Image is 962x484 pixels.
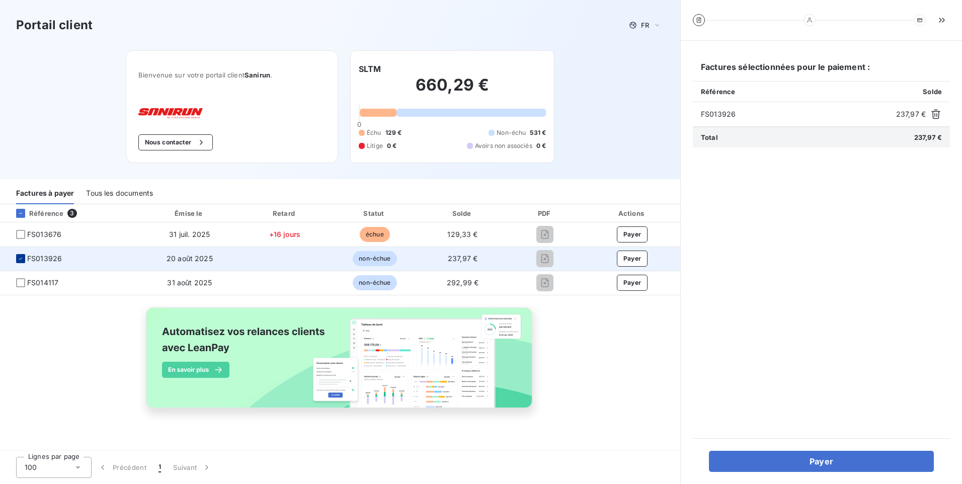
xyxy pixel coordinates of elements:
span: +16 jours [269,230,300,238]
button: Payer [617,251,648,267]
span: Solde [923,88,942,96]
div: Retard [241,208,328,218]
button: Nous contacter [138,134,213,150]
span: Non-échu [497,128,526,137]
span: FS013926 [701,109,892,119]
span: non-échue [353,275,396,290]
span: Sanirun [245,71,270,79]
span: échue [360,227,390,242]
img: Company logo [138,108,203,118]
h2: 660,29 € [359,75,546,105]
span: FS013926 [27,254,62,264]
span: Avoirs non associés [475,141,532,150]
span: FS014117 [27,278,58,288]
button: Payer [617,226,648,243]
span: 0 [357,120,361,128]
span: 237,97 € [896,109,926,119]
span: Total [701,133,718,141]
button: Suivant [167,457,218,478]
span: 129,33 € [447,230,477,238]
span: 237,97 € [448,254,477,263]
div: Factures à payer [16,183,74,204]
div: Tous les documents [86,183,153,204]
span: 3 [67,209,76,218]
span: Bienvenue sur votre portail client . [138,71,326,79]
div: Solde [421,208,504,218]
span: non-échue [353,251,396,266]
button: Payer [709,451,934,472]
div: Actions [586,208,678,218]
div: Référence [8,209,63,218]
span: 0 € [387,141,396,150]
span: Échu [367,128,381,137]
span: 31 juil. 2025 [169,230,210,238]
span: 20 août 2025 [167,254,213,263]
span: 129 € [385,128,402,137]
button: Précédent [92,457,152,478]
span: Litige [367,141,383,150]
span: Référence [701,88,735,96]
span: FR [641,21,649,29]
img: banner [137,301,543,425]
span: 31 août 2025 [167,278,212,287]
span: FS013676 [27,229,61,239]
span: 0 € [536,141,546,150]
h6: SLTM [359,63,381,75]
button: Payer [617,275,648,291]
h6: Factures sélectionnées pour le paiement : [693,61,950,81]
span: 292,99 € [447,278,478,287]
span: 1 [158,462,161,472]
div: Émise le [142,208,237,218]
span: 237,97 € [914,133,942,141]
button: 1 [152,457,167,478]
div: PDF [508,208,582,218]
span: 531 € [530,128,546,137]
h3: Portail client [16,16,93,34]
div: Statut [332,208,417,218]
span: 100 [25,462,37,472]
